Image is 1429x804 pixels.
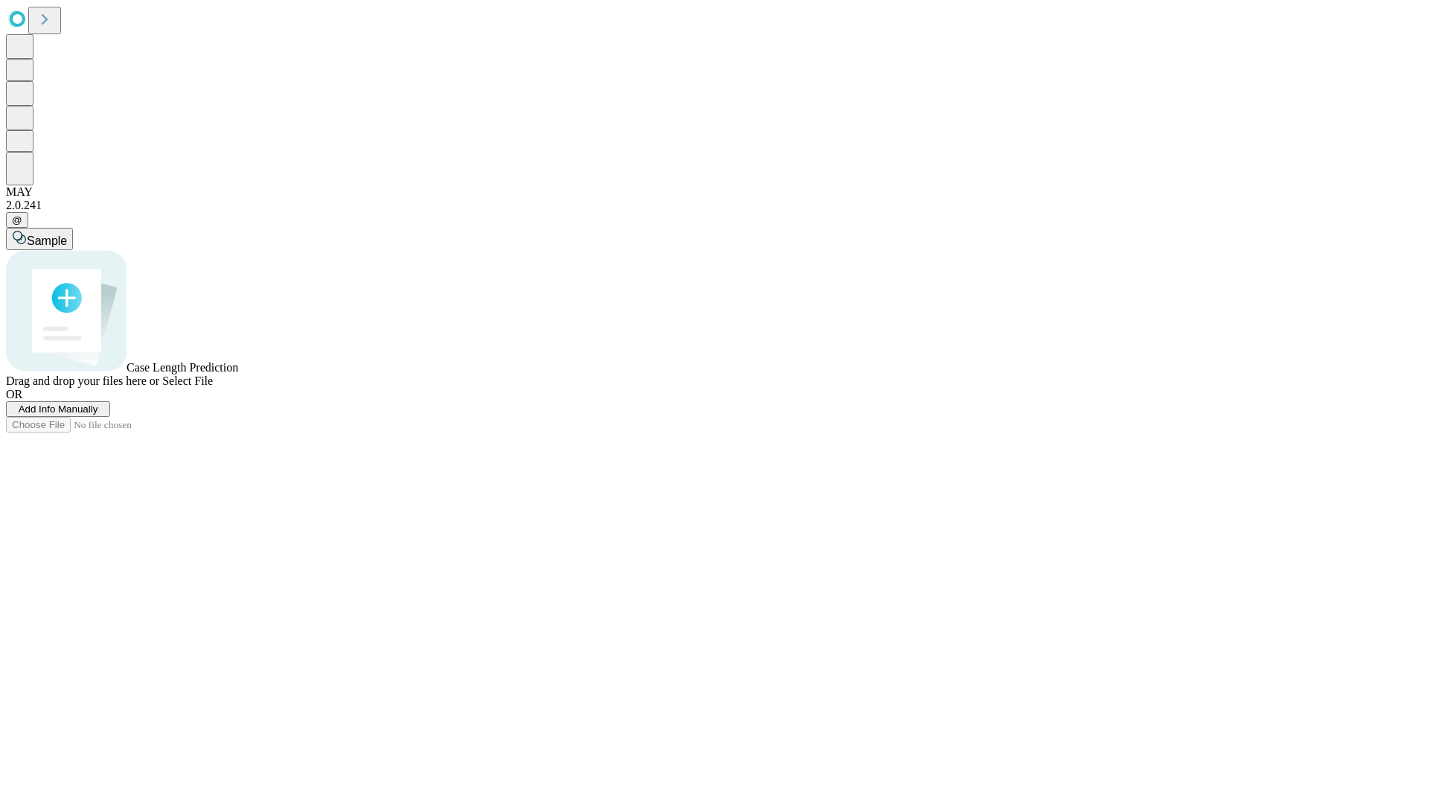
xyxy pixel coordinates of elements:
button: Sample [6,228,73,250]
span: Select File [162,374,213,387]
div: MAY [6,185,1423,199]
span: Case Length Prediction [127,361,238,374]
button: @ [6,212,28,228]
button: Add Info Manually [6,401,110,417]
span: @ [12,214,22,226]
span: Add Info Manually [19,403,98,415]
span: Sample [27,234,67,247]
span: OR [6,388,22,401]
span: Drag and drop your files here or [6,374,159,387]
div: 2.0.241 [6,199,1423,212]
